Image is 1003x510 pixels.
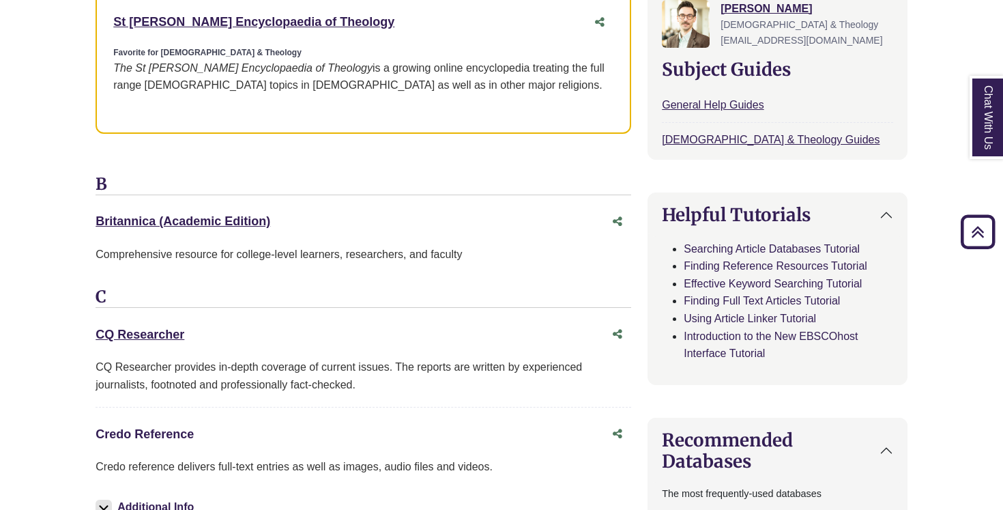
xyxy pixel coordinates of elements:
[648,193,907,236] button: Helpful Tutorials
[96,214,270,228] a: Britannica (Academic Edition)
[96,287,631,308] h3: C
[96,328,184,341] a: CQ Researcher
[604,322,631,348] button: Share this database
[604,209,631,235] button: Share this database
[956,223,1000,241] a: Back to Top
[113,59,613,94] div: is a growing online encyclopedia treating the full range [DEMOGRAPHIC_DATA] topics in [DEMOGRAPHI...
[96,427,194,441] a: Credo Reference
[113,15,394,29] a: St [PERSON_NAME] Encyclopaedia of Theology
[684,260,867,272] a: Finding Reference Resources Tutorial
[662,134,880,145] a: [DEMOGRAPHIC_DATA] & Theology Guides
[96,175,631,195] h3: B
[684,295,840,307] a: Finding Full Text Articles Tutorial
[96,246,631,264] p: Comprehensive resource for college-level learners, researchers, and faculty
[684,278,862,289] a: Effective Keyword Searching Tutorial
[96,358,631,393] div: CQ Researcher provides in-depth coverage of current issues. The reports are written by experience...
[684,313,816,324] a: Using Article Linker Tutorial
[648,419,907,483] button: Recommended Databases
[604,421,631,447] button: Share this database
[113,62,373,74] i: The St [PERSON_NAME] Encyclopaedia of Theology
[662,99,764,111] a: General Help Guides
[662,486,893,502] p: The most frequently-used databases
[721,19,878,30] span: [DEMOGRAPHIC_DATA] & Theology
[586,10,613,36] button: Share this database
[96,458,631,476] p: Credo reference delivers full-text entries as well as images, audio files and videos.
[684,243,860,255] a: Searching Article Databases Tutorial
[721,35,882,46] span: [EMAIL_ADDRESS][DOMAIN_NAME]
[684,330,858,360] a: Introduction to the New EBSCOhost Interface Tutorial
[721,3,812,14] a: [PERSON_NAME]
[662,59,893,80] h2: Subject Guides
[113,46,613,59] div: Favorite for [DEMOGRAPHIC_DATA] & Theology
